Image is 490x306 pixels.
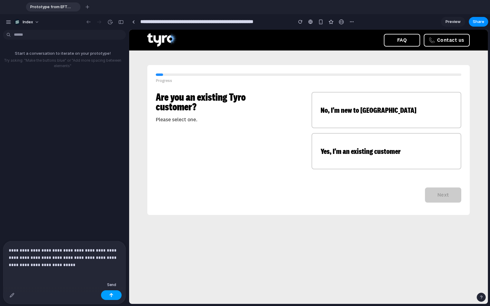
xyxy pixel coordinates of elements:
span: Share [473,19,484,25]
div: Send [105,281,119,289]
span: FAQ [268,8,278,13]
span: No, I'm new to [GEOGRAPHIC_DATA] [191,77,287,84]
span: Contact us [308,8,335,13]
span: Yes, I'm an existing customer [191,118,271,125]
button: Share [469,17,488,27]
p: Progress [27,48,332,54]
img: Tyro [18,2,48,17]
span: Index [23,19,33,25]
div: Prototype from EFTPOS machines | eCommerce | free quote | Tyro [26,2,80,11]
a: Preview [441,17,465,27]
h1: Are you an existing Tyro customer? [27,62,155,82]
p: Start a conversation to iterate on your prototype! [2,50,123,57]
p: Try asking: "Make the buttons blue" or "Add more spacing between elements" [2,58,123,69]
button: Index [12,17,42,27]
span: Prototype from EFTPOS machines | eCommerce | free quote | Tyro [28,4,71,10]
span: Preview [446,19,461,25]
p: Please select one. [27,87,155,93]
